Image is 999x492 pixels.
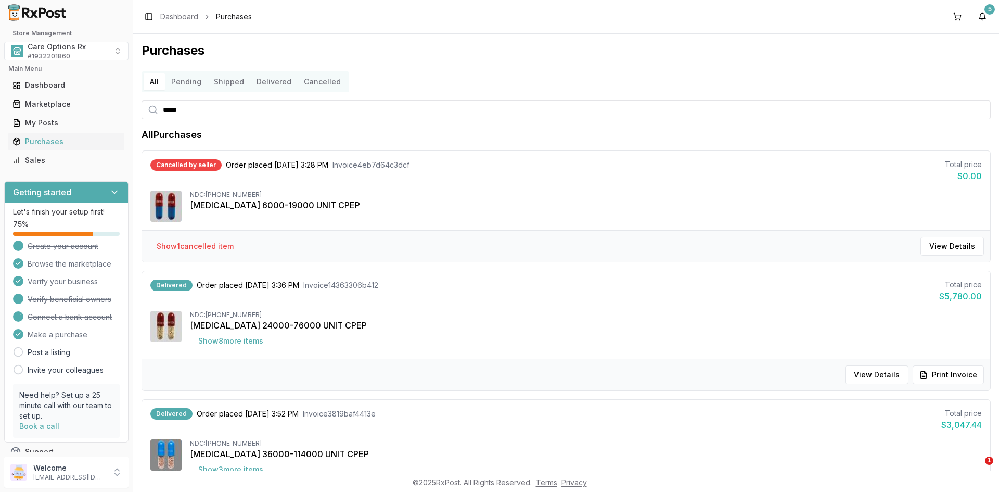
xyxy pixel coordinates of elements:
[4,152,129,169] button: Sales
[28,347,70,358] a: Post a listing
[28,52,70,60] span: # 1932201860
[142,128,202,142] h1: All Purchases
[28,241,98,251] span: Create your account
[332,160,409,170] span: Invoice 4eb7d64c3dcf
[941,408,982,419] div: Total price
[845,365,908,384] button: View Details
[150,408,193,420] div: Delivered
[303,409,376,419] span: Invoice 3819baf4413e
[150,439,182,471] img: Creon 36000-114000 UNIT CPEP
[160,11,252,22] nav: breadcrumb
[945,170,982,182] div: $0.00
[12,136,120,147] div: Purchases
[150,159,222,171] div: Cancelled by seller
[33,473,106,482] p: [EMAIL_ADDRESS][DOMAIN_NAME]
[148,237,242,256] button: Show1cancelled item
[4,4,71,21] img: RxPost Logo
[8,76,124,95] a: Dashboard
[19,390,113,421] p: Need help? Set up a 25 minute call with our team to set up.
[4,115,129,131] button: My Posts
[298,73,347,90] button: Cancelled
[13,207,120,217] p: Let's finish your setup first!
[974,8,991,25] button: 5
[28,42,86,52] span: Care Options Rx
[8,95,124,113] a: Marketplace
[561,478,587,487] a: Privacy
[4,133,129,150] button: Purchases
[8,151,124,170] a: Sales
[190,311,982,319] div: NDC: [PHONE_NUMBER]
[945,159,982,170] div: Total price
[303,280,378,291] span: Invoice 14363306b412
[190,319,982,332] div: [MEDICAL_DATA] 24000-76000 UNIT CPEP
[190,191,982,199] div: NDC: [PHONE_NUMBER]
[208,73,250,90] button: Shipped
[4,96,129,112] button: Marketplace
[8,65,124,73] h2: Main Menu
[4,29,129,37] h2: Store Management
[226,160,328,170] span: Order placed [DATE] 3:28 PM
[190,448,982,460] div: [MEDICAL_DATA] 36000-114000 UNIT CPEP
[190,439,982,448] div: NDC: [PHONE_NUMBER]
[4,42,129,60] button: Select a view
[216,11,252,22] span: Purchases
[144,73,165,90] button: All
[150,191,182,222] img: Creon 6000-19000 UNIT CPEP
[12,155,120,166] div: Sales
[28,312,112,322] span: Connect a bank account
[939,290,982,302] div: $5,780.00
[8,132,124,151] a: Purchases
[165,73,208,90] button: Pending
[12,80,120,91] div: Dashboard
[190,199,982,211] div: [MEDICAL_DATA] 6000-19000 UNIT CPEP
[941,419,982,431] div: $3,047.44
[984,4,995,15] div: 5
[28,294,111,305] span: Verify beneficial owners
[8,113,124,132] a: My Posts
[10,464,27,481] img: User avatar
[985,457,993,465] span: 1
[4,443,129,461] button: Support
[28,276,98,287] span: Verify your business
[250,73,298,90] button: Delivered
[150,311,182,342] img: Creon 24000-76000 UNIT CPEP
[28,259,111,269] span: Browse the marketplace
[964,457,989,482] iframe: Intercom live chat
[28,365,104,375] a: Invite your colleagues
[190,460,272,479] button: Show3more items
[150,280,193,291] div: Delivered
[19,422,59,431] a: Book a call
[12,99,120,109] div: Marketplace
[4,77,129,94] button: Dashboard
[13,186,71,198] h3: Getting started
[197,280,299,291] span: Order placed [DATE] 3:36 PM
[13,219,29,230] span: 75 %
[28,330,87,340] span: Make a purchase
[920,237,984,256] button: View Details
[160,11,198,22] a: Dashboard
[913,365,984,384] button: Print Invoice
[142,42,991,59] h1: Purchases
[197,409,299,419] span: Order placed [DATE] 3:52 PM
[12,118,120,128] div: My Posts
[190,332,272,350] button: Show8more items
[939,280,982,290] div: Total price
[33,463,106,473] p: Welcome
[536,478,557,487] a: Terms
